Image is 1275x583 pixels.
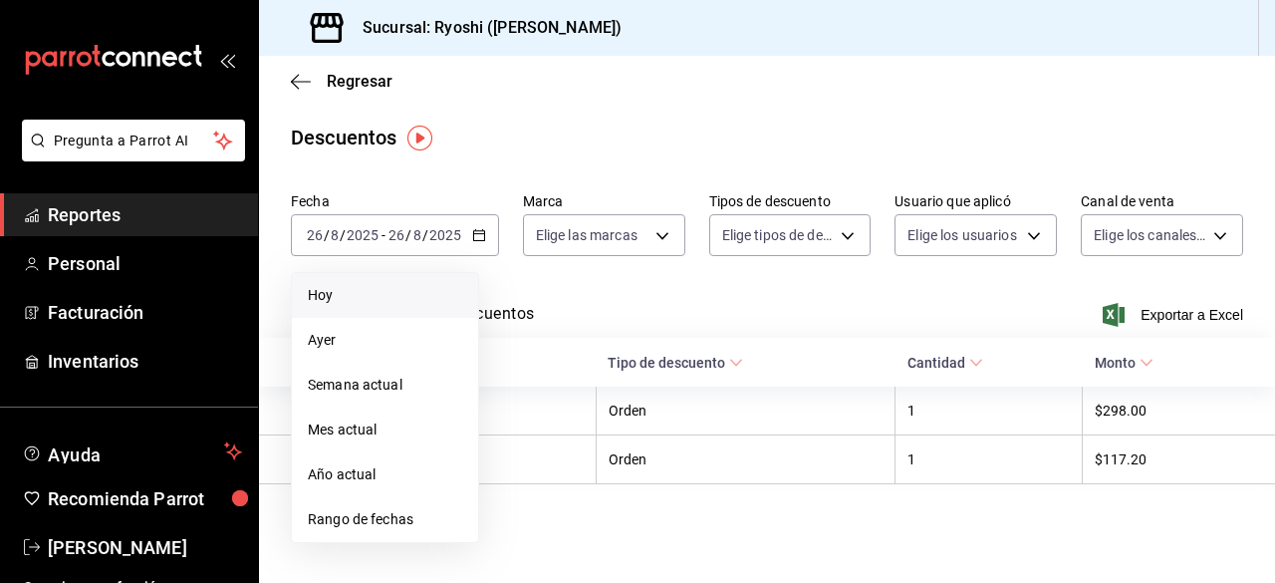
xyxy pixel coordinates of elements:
input: -- [412,227,422,243]
div: Descuentos [291,123,396,152]
span: / [405,227,411,243]
th: [PERSON_NAME] [259,387,596,436]
span: Ayer [308,330,462,351]
input: -- [306,227,324,243]
span: Reportes [48,201,242,228]
button: Regresar [291,72,392,91]
input: -- [387,227,405,243]
th: 1 [895,387,1083,436]
span: Rango de fechas [308,509,462,530]
span: Elige los canales de venta [1094,225,1206,245]
button: Pregunta a Parrot AI [22,120,245,161]
span: Facturación [48,299,242,326]
span: Regresar [327,72,392,91]
span: Mes actual [308,420,462,440]
span: Elige las marcas [536,225,637,245]
th: Orden [596,436,895,484]
button: open_drawer_menu [219,52,235,68]
th: [PERSON_NAME] [259,436,596,484]
span: Personal [48,250,242,277]
img: Tooltip marker [407,126,432,150]
span: Inventarios [48,348,242,375]
label: Marca [523,194,685,208]
span: Ayuda [48,439,216,463]
span: Cantidad [907,355,983,371]
th: Orden [596,387,895,436]
span: / [340,227,346,243]
a: Pregunta a Parrot AI [14,145,245,165]
span: Monto [1095,355,1153,371]
span: / [422,227,428,243]
label: Tipos de descuento [709,194,872,208]
span: Elige tipos de descuento [722,225,835,245]
label: Usuario que aplicó [894,194,1057,208]
span: Hoy [308,285,462,306]
label: Fecha [291,194,499,208]
span: Semana actual [308,375,462,396]
input: ---- [346,227,380,243]
span: [PERSON_NAME] [48,534,242,561]
label: Canal de venta [1081,194,1243,208]
span: / [324,227,330,243]
input: ---- [428,227,462,243]
th: 1 [895,436,1083,484]
h3: Sucursal: Ryoshi ([PERSON_NAME]) [347,16,622,40]
span: Elige los usuarios [907,225,1016,245]
span: Tipo de descuento [608,355,743,371]
span: - [382,227,385,243]
input: -- [330,227,340,243]
span: Recomienda Parrot [48,485,242,512]
span: Año actual [308,464,462,485]
button: Exportar a Excel [1107,303,1243,327]
span: Pregunta a Parrot AI [54,131,214,151]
